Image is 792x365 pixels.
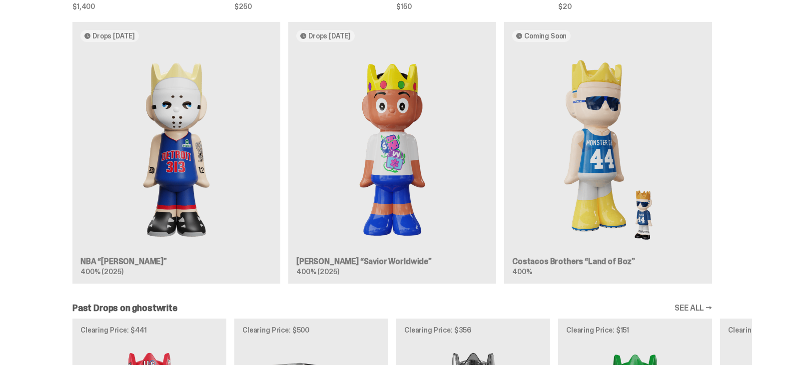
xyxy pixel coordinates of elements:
span: Coming Soon [524,32,567,40]
span: $20 [558,3,712,10]
span: 400% (2025) [80,267,123,276]
img: Land of Boz [512,50,704,250]
span: $250 [234,3,388,10]
span: $150 [396,3,550,10]
span: 400% (2025) [296,267,339,276]
p: Clearing Price: $500 [242,327,380,334]
h3: Costacos Brothers “Land of Boz” [512,258,704,266]
span: Drops [DATE] [308,32,351,40]
p: Clearing Price: $356 [404,327,542,334]
span: Drops [DATE] [92,32,135,40]
p: Clearing Price: $441 [80,327,218,334]
h3: NBA “[PERSON_NAME]” [80,258,272,266]
span: 400% [512,267,532,276]
p: Clearing Price: $151 [566,327,704,334]
h2: Past Drops on ghostwrite [72,304,177,313]
h3: [PERSON_NAME] “Savior Worldwide” [296,258,488,266]
img: Savior Worldwide [296,50,488,250]
img: Eminem [80,50,272,250]
span: $1,400 [72,3,226,10]
a: SEE ALL → [675,304,712,312]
